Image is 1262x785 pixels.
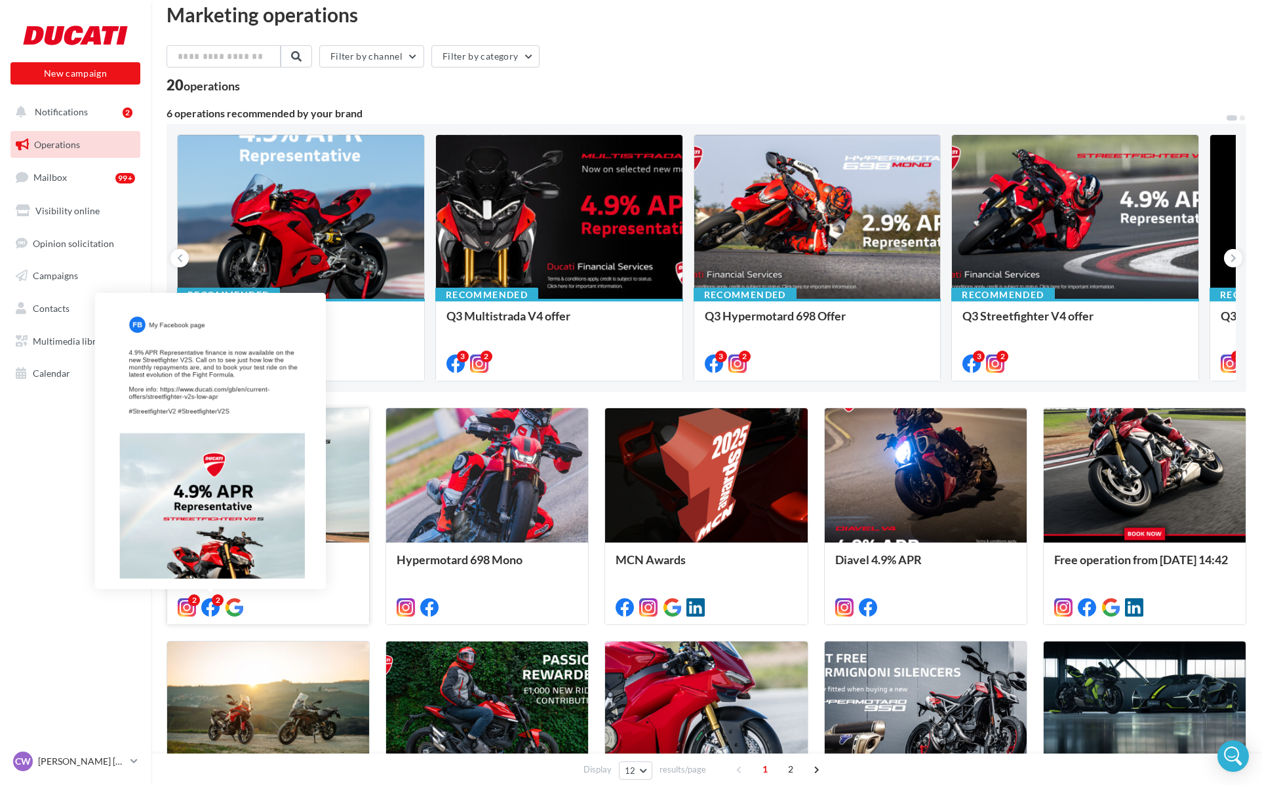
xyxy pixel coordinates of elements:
[188,309,414,335] div: 4.9% APR Panigale V2S
[715,351,727,362] div: 3
[8,262,143,290] a: Campaigns
[619,761,652,780] button: 12
[199,351,210,362] div: 2
[481,351,492,362] div: 2
[33,172,67,183] span: Mailbox
[739,351,751,362] div: 2
[755,759,776,780] span: 1
[583,763,612,776] span: Display
[115,173,135,183] div: 99+
[184,80,240,92] div: operations
[625,765,636,776] span: 12
[167,78,240,92] div: 20
[962,309,1188,335] div: Q3 Streetfighter V4 offer
[8,163,143,191] a: Mailbox99+
[435,288,538,302] div: Recommended
[222,351,234,362] div: 2
[319,45,424,67] button: Filter by channel
[616,553,797,579] div: MCN Awards
[15,755,31,768] span: CW
[10,62,140,85] button: New campaign
[8,197,143,225] a: Visibility online
[33,335,109,347] span: Multimedia library
[177,288,280,302] div: Recommended
[1217,740,1249,772] div: Open Intercom Messenger
[660,763,706,776] span: results/page
[8,98,138,126] button: Notifications 2
[431,45,540,67] button: Filter by category
[35,205,100,216] span: Visibility online
[34,139,80,150] span: Operations
[1054,553,1235,579] div: Free operation from [DATE] 14:42
[38,755,125,768] p: [PERSON_NAME] [PERSON_NAME]
[33,237,114,248] span: Opinion solicitation
[1231,351,1243,362] div: 2
[835,553,1016,579] div: Diavel 4.9% APR
[8,131,143,159] a: Operations
[446,309,672,335] div: Q3 Multistrada V4 offer
[8,230,143,258] a: Opinion solicitation
[10,749,140,774] a: CW [PERSON_NAME] [PERSON_NAME]
[212,594,224,606] div: 2
[8,295,143,322] a: Contacts
[694,288,797,302] div: Recommended
[33,368,70,379] span: Calendar
[780,759,801,780] span: 2
[397,553,578,579] div: Hypermotard 698 Mono
[8,360,143,387] a: Calendar
[188,594,200,606] div: 2
[457,351,469,362] div: 3
[178,553,359,579] div: 4.9% APR Streetfighter V2S
[35,106,88,117] span: Notifications
[705,309,930,335] div: Q3 Hypermotard 698 Offer
[167,5,1246,24] div: Marketing operations
[33,270,78,281] span: Campaigns
[973,351,985,362] div: 3
[8,328,143,355] a: Multimedia library
[951,288,1054,302] div: Recommended
[33,303,69,314] span: Contacts
[167,108,1225,119] div: 6 operations recommended by your brand
[996,351,1008,362] div: 2
[123,107,132,118] div: 2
